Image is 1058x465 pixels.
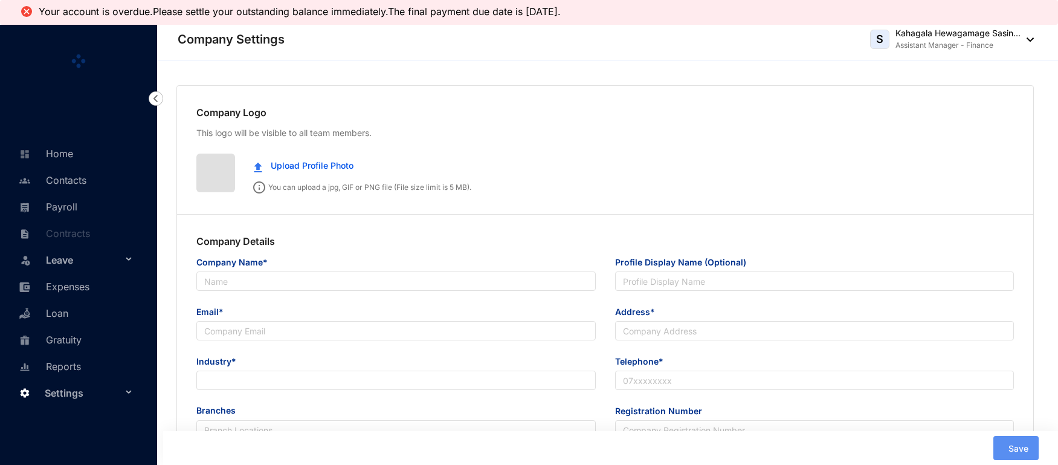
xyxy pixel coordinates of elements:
[19,202,30,213] img: payroll-unselected.b590312f920e76f0c668.svg
[196,272,596,291] input: Company Name*
[615,405,711,418] label: Registration Number
[16,334,82,346] a: Gratuity
[19,149,30,160] img: home-unselected.a29eae3204392db15eaf.svg
[615,371,1014,390] input: Telephone*
[16,307,68,319] a: Loan
[615,256,755,269] label: Profile Display Name (Optional)
[196,234,1014,256] p: Company Details
[19,254,31,266] img: leave-unselected.2934df6273408c3f84d9.svg
[10,299,143,326] li: Loan
[46,248,122,272] span: Leave
[10,273,143,299] li: Expenses
[10,193,143,219] li: Payroll
[16,227,90,239] a: Contracts
[16,281,89,293] a: Expenses
[271,159,353,172] span: Upload Profile Photo
[16,148,73,160] a: Home
[19,308,30,319] img: loan-unselected.d74d20a04637f2d15ab5.svg
[615,272,1014,291] input: Profile Display Name (Optional)
[615,355,672,368] label: Telephone*
[16,201,77,213] a: Payroll
[10,353,143,379] li: Reports
[178,31,285,48] p: Company Settings
[19,362,30,372] img: report-unselected.e6a6b4230fc7da01f883.svg
[19,4,34,19] img: alert-icon-error.ae2eb8c10aa5e3dc951a89517520af3a.svg
[19,229,30,239] img: contract-unselected.99e2b2107c0a7dd48938.svg
[16,360,81,372] a: Reports
[16,174,86,186] a: Contacts
[149,91,163,106] img: nav-icon-left.19a07721e4dec06a274f6d07517f07b7.svg
[19,388,30,398] img: settings.f4f5bcbb8b4eaa341756.svg
[196,405,596,419] span: Branches
[10,326,143,353] li: Gratuity
[196,305,232,319] label: Email*
[39,6,567,17] li: Your account is overdue.Please settle your outstanding balance immediately.The final payment due ...
[19,282,30,293] img: expense-unselected.2edcf0507c847f3e9e96.svg
[45,381,122,405] span: Settings
[253,181,265,193] img: info.ad751165ce926853d1d36026adaaebbf.svg
[19,175,30,186] img: people-unselected.118708e94b43a90eceab.svg
[615,321,1014,340] input: Address*
[196,127,1014,139] p: This logo will be visible to all team members.
[10,219,143,246] li: Contracts
[615,420,1014,440] input: Registration Number
[1008,443,1028,455] span: Save
[895,39,1021,51] p: Assistant Manager - Finance
[10,140,143,166] li: Home
[196,105,1014,120] p: Company Logo
[876,34,883,45] span: S
[245,178,471,193] p: You can upload a jpg, GIF or PNG file (File size limit is 5 MB).
[196,256,276,269] label: Company Name*
[254,162,262,172] img: upload.c0f81fc875f389a06f631e1c6d8834da.svg
[615,305,663,319] label: Address*
[1021,37,1034,42] img: dropdown-black.8e83cc76930a90b1a4fdb6d089b7bf3a.svg
[196,321,596,340] input: Email*
[196,420,596,440] input: Branch Locations
[19,335,30,346] img: gratuity-unselected.a8c340787eea3cf492d7.svg
[10,166,143,193] li: Contacts
[196,355,245,368] label: Industry*
[993,436,1039,460] button: Save
[895,27,1021,39] p: Kahagala Hewagamage Sasin...
[245,154,363,178] button: Upload Profile Photo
